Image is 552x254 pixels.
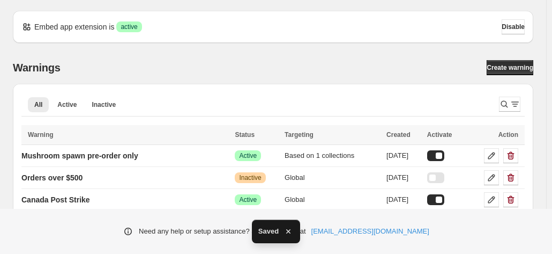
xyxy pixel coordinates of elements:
a: Orders over $500 [21,169,83,186]
div: [DATE] [386,150,421,161]
p: Orders over $500 [21,172,83,183]
div: Based on 1 collections [285,150,380,161]
p: Embed app extension is [34,21,114,32]
span: active [121,23,137,31]
span: Saved [258,226,279,237]
span: Active [239,195,257,204]
span: Create warning [487,63,533,72]
a: Canada Post Strike [21,191,90,208]
span: Disable [502,23,525,31]
span: Status [235,131,255,139]
a: [EMAIL_ADDRESS][DOMAIN_NAME] [311,226,429,237]
p: Canada Post Strike [21,194,90,205]
div: [DATE] [386,194,421,205]
div: Global [285,194,380,205]
span: Inactive [92,100,116,109]
div: Global [285,172,380,183]
span: Active [239,151,257,160]
span: Warning [28,131,54,139]
span: Activate [427,131,452,139]
span: Created [386,131,411,139]
button: Search and filter results [499,97,520,112]
span: Targeting [285,131,314,139]
button: Disable [502,19,525,34]
a: Mushroom spawn pre-order only [21,147,138,164]
h2: Warnings [13,61,61,74]
span: Active [57,100,77,109]
span: Inactive [239,173,261,182]
span: Action [498,131,518,139]
a: Create warning [487,60,533,75]
p: Mushroom spawn pre-order only [21,150,138,161]
span: All [34,100,42,109]
div: [DATE] [386,172,421,183]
